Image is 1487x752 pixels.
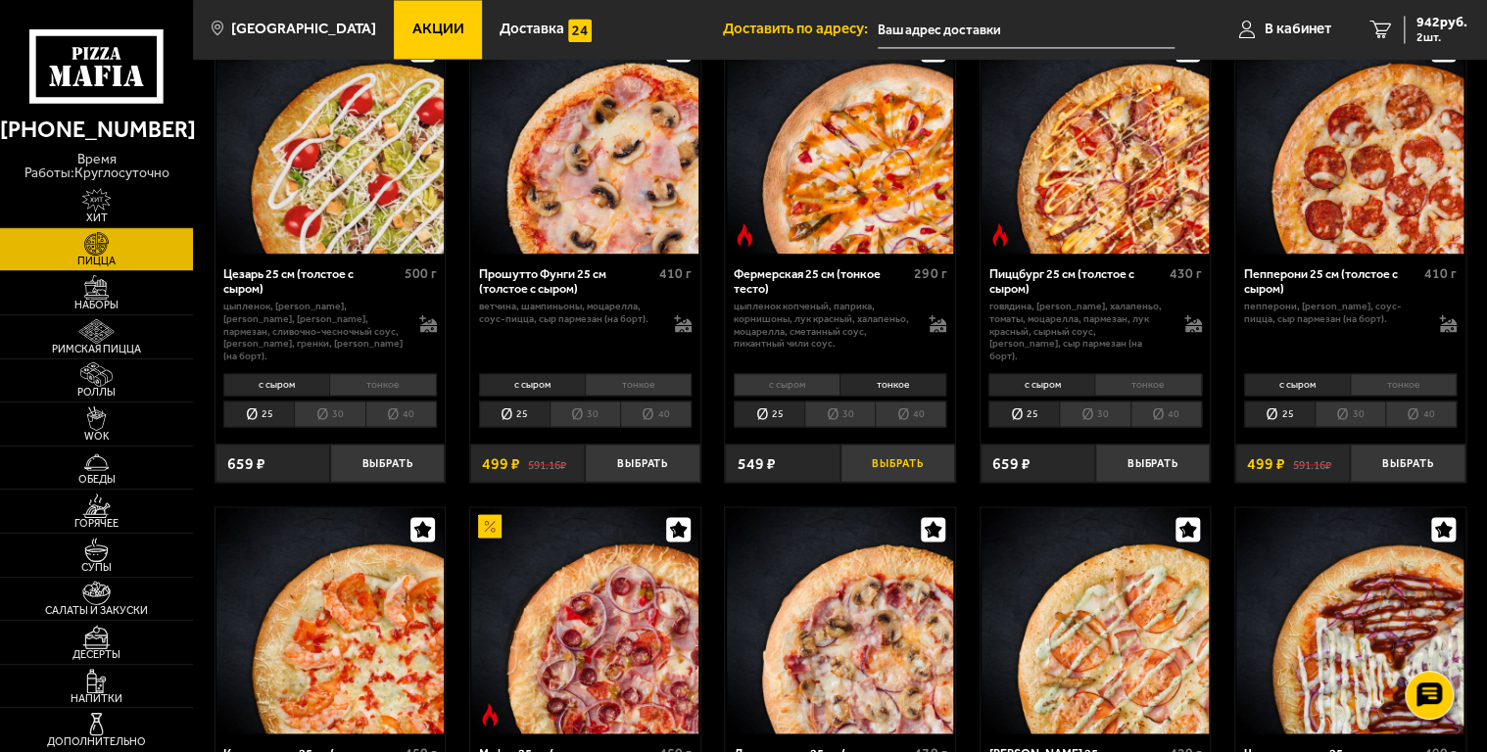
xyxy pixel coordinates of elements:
li: с сыром [479,373,585,396]
li: 30 [294,400,364,428]
a: АкционныйПепперони 25 см (толстое с сыром) [1235,27,1465,255]
button: Выбрать [585,444,699,482]
li: 40 [875,400,946,428]
li: 40 [365,400,437,428]
li: 25 [1244,400,1315,428]
span: 499 ₽ [482,455,520,471]
a: АкционныйОстрое блюдоМафия 25 см (толстое с сыром) [470,507,700,734]
button: Выбрать [1350,444,1464,482]
li: 30 [1315,400,1385,428]
p: ветчина, шампиньоны, моцарелла, соус-пицца, сыр пармезан (на борт). [479,300,658,324]
img: Острое блюдо [478,703,502,727]
img: 15daf4d41897b9f0e9f617042186c801.svg [568,19,592,42]
img: Акционный [478,514,502,538]
li: 25 [988,400,1059,428]
li: 40 [620,400,692,428]
span: [GEOGRAPHIC_DATA] [231,22,376,36]
li: 30 [1059,400,1129,428]
button: Выбрать [840,444,955,482]
li: тонкое [1350,373,1457,396]
div: Прошутто Фунги 25 см (толстое с сыром) [479,265,654,295]
a: Чикен Ранч 25 см (толстое с сыром) [981,507,1211,734]
span: В кабинет [1265,22,1331,36]
span: 499 ₽ [1247,455,1285,471]
a: Острое блюдоПиццбург 25 см (толстое с сыром) [981,27,1211,255]
img: Королевская 25 см (толстое с сыром) [216,507,444,734]
li: 25 [479,400,550,428]
li: тонкое [585,373,692,396]
a: Деревенская 25 см (толстое с сыром) [725,507,955,734]
p: цыпленок копченый, паприка, корнишоны, лук красный, халапеньо, моцарелла, сметанный соус, пикантн... [734,300,913,350]
input: Ваш адрес доставки [878,12,1175,48]
span: Акции [412,22,464,36]
span: 430 г [1170,264,1202,281]
li: с сыром [734,373,839,396]
li: тонкое [839,373,946,396]
s: 591.16 ₽ [1293,455,1331,471]
span: 410 г [659,264,692,281]
span: 2 шт. [1416,31,1467,43]
img: Фермерская 25 см (тонкое тесто) [727,27,954,255]
li: тонкое [329,373,436,396]
img: Пиццбург 25 см (толстое с сыром) [982,27,1209,255]
span: 290 г [914,264,946,281]
p: говядина, [PERSON_NAME], халапеньо, томаты, моцарелла, пармезан, лук красный, сырный соус, [PERSO... [988,300,1168,361]
div: Пиццбург 25 см (толстое с сыром) [988,265,1164,295]
a: Острое блюдоФермерская 25 см (тонкое тесто) [725,27,955,255]
span: 410 г [1424,264,1457,281]
span: 659 ₽ [227,455,265,471]
li: 30 [550,400,620,428]
span: Придорожная аллея, 9к1 [878,12,1175,48]
img: Цезарь 25 см (толстое с сыром) [216,27,444,255]
img: Чикен Ранч 25 см (толстое с сыром) [982,507,1209,734]
li: с сыром [988,373,1094,396]
p: цыпленок, [PERSON_NAME], [PERSON_NAME], [PERSON_NAME], пармезан, сливочно-чесночный соус, [PERSON... [223,300,403,361]
li: тонкое [1094,373,1201,396]
a: АкционныйПрошутто Фунги 25 см (толстое с сыром) [470,27,700,255]
div: Цезарь 25 см (толстое с сыром) [223,265,399,295]
img: Прошутто Фунги 25 см (толстое с сыром) [471,27,698,255]
img: Пепперони 25 см (толстое с сыром) [1236,27,1463,255]
li: 25 [734,400,804,428]
img: Деревенская 25 см (толстое с сыром) [727,507,954,734]
span: 659 ₽ [992,455,1031,471]
li: 30 [804,400,875,428]
img: Острое блюдо [988,223,1012,247]
s: 591.16 ₽ [528,455,566,471]
span: 500 г [405,264,437,281]
button: Выбрать [330,444,445,482]
li: с сыром [223,373,329,396]
li: 40 [1130,400,1202,428]
a: Четыре сезона 25 см (толстое с сыром) [1235,507,1465,734]
li: 40 [1385,400,1457,428]
span: Доставка [500,22,564,36]
span: 942 руб. [1416,16,1467,29]
button: Выбрать [1095,444,1210,482]
a: Цезарь 25 см (толстое с сыром) [216,27,446,255]
li: 25 [223,400,294,428]
p: пепперони, [PERSON_NAME], соус-пицца, сыр пармезан (на борт). [1244,300,1423,324]
li: с сыром [1244,373,1350,396]
div: Фермерская 25 см (тонкое тесто) [734,265,909,295]
a: Королевская 25 см (толстое с сыром) [216,507,446,734]
img: Мафия 25 см (толстое с сыром) [471,507,698,734]
div: Пепперони 25 см (толстое с сыром) [1244,265,1419,295]
img: Острое блюдо [733,223,756,247]
img: Четыре сезона 25 см (толстое с сыром) [1236,507,1463,734]
span: 549 ₽ [737,455,775,471]
span: Доставить по адресу: [723,22,878,36]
